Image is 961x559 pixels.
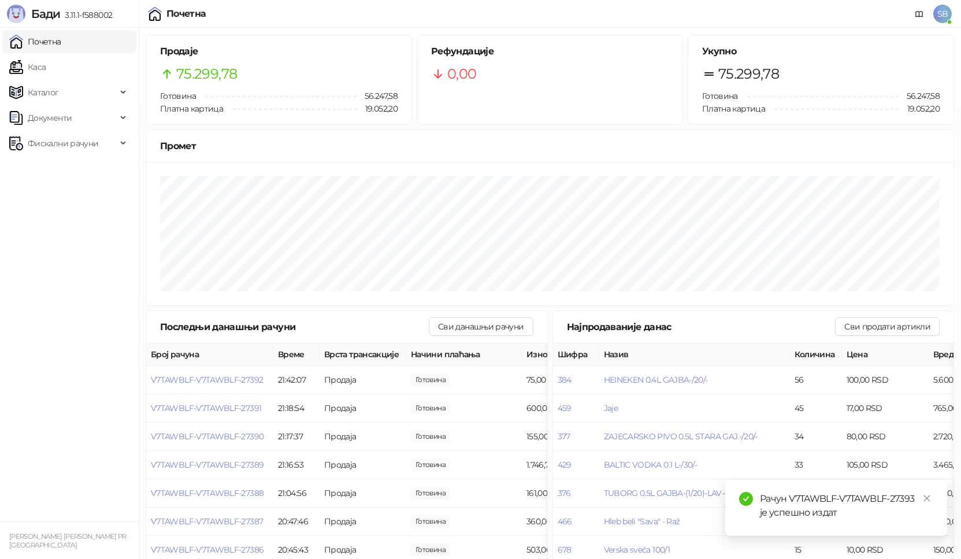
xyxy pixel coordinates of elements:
th: Шифра [553,343,599,366]
div: Најпродаваније данас [567,320,836,334]
td: 34 [790,423,842,451]
h5: Укупно [702,45,940,58]
button: ZAJECARSKO PIVO 0.5L STARA GAJ.-/20/- [604,431,758,442]
button: HEINEKEN 0.4L GAJBA-/20/- [604,375,708,385]
td: 29 [790,479,842,508]
button: 466 [558,516,572,527]
button: Verska sveća 100/1 [604,545,670,555]
th: Начини плаћања [406,343,522,366]
td: 21:17:37 [273,423,320,451]
td: 80,00 RSD [842,479,929,508]
td: 17,00 RSD [842,394,929,423]
th: Време [273,343,320,366]
button: 376 [558,488,571,498]
span: Документи [28,106,72,129]
th: Цена [842,343,929,366]
a: Документација [910,5,929,23]
td: 1.746,75 RSD [522,451,608,479]
td: Продаја [320,366,406,394]
th: Износ [522,343,608,366]
h5: Продаје [160,45,398,58]
td: 56 [790,366,842,394]
td: 21:04:56 [273,479,320,508]
div: Последњи данашњи рачуни [160,320,429,334]
span: 75.299,78 [176,63,237,85]
img: Logo [7,5,25,23]
a: Почетна [9,30,61,53]
td: 155,00 RSD [522,423,608,451]
span: Платна картица [702,103,765,114]
button: Сви продати артикли [835,317,940,336]
td: 360,00 RSD [522,508,608,536]
th: Врста трансакције [320,343,406,366]
td: 600,00 RSD [522,394,608,423]
button: V7TAWBLF-V7TAWBLF-27386 [151,545,264,555]
th: Број рачуна [146,343,273,366]
td: 21:42:07 [273,366,320,394]
span: 3.11.1-f588002 [60,10,112,20]
td: 105,00 RSD [842,451,929,479]
span: 360,00 [411,515,450,528]
span: 1.746,75 [411,458,450,471]
td: 20:47:46 [273,508,320,536]
h5: Рефундације [431,45,669,58]
span: Готовина [160,91,196,101]
span: Фискални рачуни [28,132,98,155]
div: Почетна [166,9,206,18]
span: Бади [31,7,60,21]
td: Продаја [320,394,406,423]
span: Каталог [28,81,59,104]
td: 75,00 RSD [522,366,608,394]
button: V7TAWBLF-V7TAWBLF-27392 [151,375,263,385]
button: 459 [558,403,572,413]
td: Продаја [320,451,406,479]
span: V7TAWBLF-V7TAWBLF-27389 [151,460,264,470]
button: V7TAWBLF-V7TAWBLF-27390 [151,431,264,442]
th: Назив [599,343,790,366]
button: 377 [558,431,570,442]
th: Количина [790,343,842,366]
td: 21:16:53 [273,451,320,479]
button: 678 [558,545,572,555]
div: Промет [160,139,940,153]
span: Готовина [702,91,738,101]
span: 155,00 [411,430,450,443]
button: V7TAWBLF-V7TAWBLF-27388 [151,488,264,498]
td: 100,00 RSD [842,366,929,394]
span: 503,00 [411,543,450,556]
span: 19.052,20 [899,102,940,115]
small: [PERSON_NAME] [PERSON_NAME] PR [GEOGRAPHIC_DATA] [9,532,127,549]
span: 161,00 [411,487,450,499]
span: 56.247,58 [899,90,940,102]
span: SB [933,5,952,23]
button: BALTIC VODKA 0.1 L-/30/- [604,460,697,470]
button: TUBORG 0.5L GAJBA-(1/20)-LAV--- [604,488,729,498]
span: 75,00 [411,373,450,386]
a: Каса [9,55,46,79]
span: 600,00 [411,402,450,414]
span: 75.299,78 [718,63,779,85]
button: V7TAWBLF-V7TAWBLF-27387 [151,516,263,527]
td: Продаја [320,508,406,536]
td: 21:18:54 [273,394,320,423]
span: 19.052,20 [357,102,398,115]
button: Jaje [604,403,618,413]
span: 0,00 [447,63,476,85]
td: 161,00 RSD [522,479,608,508]
button: 429 [558,460,572,470]
button: Hleb beli "Sava" - Raž [604,516,680,527]
button: 384 [558,375,572,385]
td: 45 [790,394,842,423]
button: V7TAWBLF-V7TAWBLF-27391 [151,403,261,413]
